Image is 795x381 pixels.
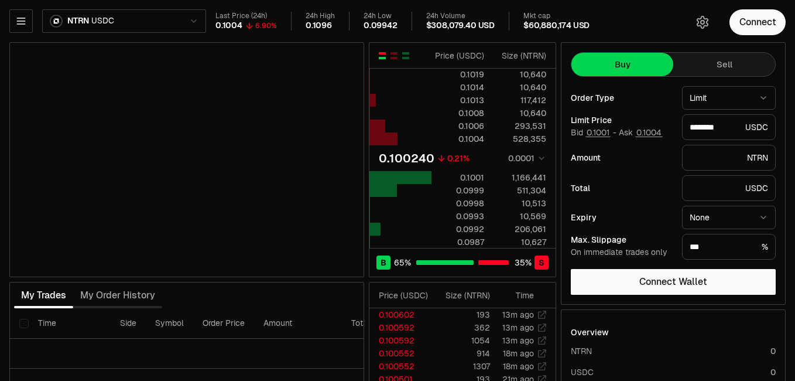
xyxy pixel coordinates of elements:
[770,366,776,378] div: 0
[14,284,73,307] button: My Trades
[432,107,484,119] div: 0.1008
[432,50,484,62] div: Price ( USDC )
[571,269,776,295] button: Connect Wallet
[673,53,775,76] button: Sell
[432,172,484,183] div: 0.1001
[306,21,332,31] div: 0.1096
[571,154,673,162] div: Amount
[433,308,491,321] td: 193
[502,335,534,346] time: 13m ago
[432,223,484,235] div: 0.0992
[571,128,616,138] span: Bid -
[502,322,534,333] time: 13m ago
[442,290,490,301] div: Size ( NTRN )
[433,334,491,347] td: 1054
[635,128,663,137] button: 0.1004
[523,21,590,31] div: $60,880,174 USD
[494,50,546,62] div: Size ( NTRN )
[571,53,673,76] button: Buy
[433,347,491,360] td: 914
[29,308,111,339] th: Time
[503,361,534,372] time: 18m ago
[682,206,776,229] button: None
[682,175,776,201] div: USDC
[500,290,534,301] div: Time
[494,133,546,145] div: 528,355
[571,116,673,124] div: Limit Price
[67,16,89,26] span: NTRN
[215,21,242,31] div: 0.1004
[364,12,397,21] div: 24h Low
[364,21,397,31] div: 0.09942
[770,345,776,357] div: 0
[432,236,484,248] div: 0.0987
[682,114,776,140] div: USDC
[426,12,495,21] div: 24h Volume
[571,366,594,378] div: USDC
[306,12,335,21] div: 24h High
[494,210,546,222] div: 10,569
[342,308,430,339] th: Total
[571,236,673,244] div: Max. Slippage
[378,51,387,60] button: Show Buy and Sell Orders
[432,185,484,196] div: 0.0999
[585,128,611,137] button: 0.1001
[515,257,532,268] span: 35 %
[503,348,534,359] time: 18m ago
[379,150,434,166] div: 0.100240
[369,334,433,347] td: 0.100592
[51,16,61,26] img: NTRN Logo
[73,284,162,307] button: My Order History
[381,257,386,268] span: B
[494,185,546,196] div: 511,304
[111,308,146,339] th: Side
[729,9,786,35] button: Connect
[571,184,673,192] div: Total
[571,247,673,258] div: On immediate trades only
[494,107,546,119] div: 10,640
[494,81,546,93] div: 10,640
[394,257,411,268] span: 65 %
[494,223,546,235] div: 206,061
[369,347,433,360] td: 0.100552
[432,69,484,80] div: 0.1019
[432,198,484,209] div: 0.0998
[426,21,495,31] div: $308,079.40 USD
[494,94,546,106] div: 117,412
[571,94,673,102] div: Order Type
[494,69,546,80] div: 10,640
[432,210,484,222] div: 0.0993
[539,257,544,268] span: S
[571,213,673,222] div: Expiry
[254,308,342,339] th: Amount
[447,152,470,164] div: 0.21%
[494,172,546,183] div: 1,166,441
[432,94,484,106] div: 0.1013
[682,234,776,260] div: %
[432,120,484,132] div: 0.1006
[571,326,609,338] div: Overview
[369,321,433,334] td: 0.100592
[682,86,776,110] button: Limit
[433,360,491,373] td: 1307
[502,309,534,320] time: 13m ago
[494,120,546,132] div: 293,531
[91,16,114,26] span: USDC
[389,51,399,60] button: Show Sell Orders Only
[369,360,433,373] td: 0.100552
[193,308,254,339] th: Order Price
[571,345,592,357] div: NTRN
[19,319,29,328] button: Select all
[146,308,193,339] th: Symbol
[255,21,277,30] div: 6.90%
[523,12,590,21] div: Mkt cap
[432,81,484,93] div: 0.1014
[401,51,410,60] button: Show Buy Orders Only
[494,198,546,209] div: 10,513
[433,321,491,334] td: 362
[215,12,277,21] div: Last Price (24h)
[505,151,546,165] button: 0.0001
[379,290,432,301] div: Price ( USDC )
[619,128,663,138] span: Ask
[10,43,364,277] iframe: Financial Chart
